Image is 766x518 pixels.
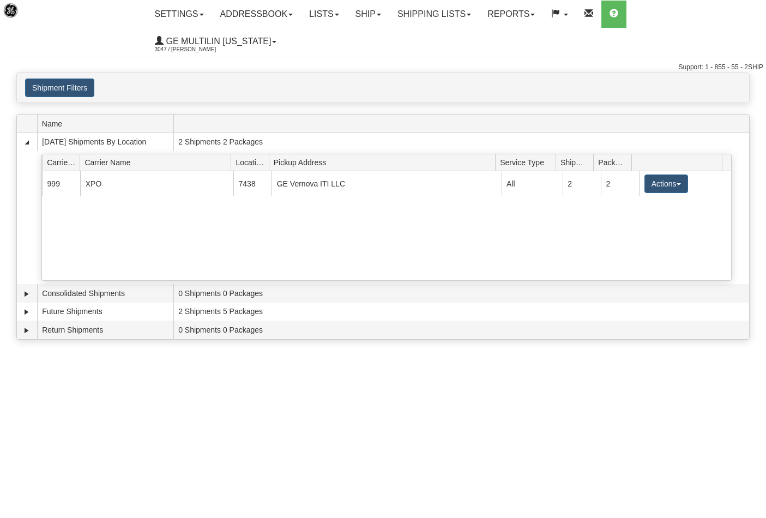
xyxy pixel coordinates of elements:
[21,306,32,317] a: Expand
[155,44,237,55] span: 3047 / [PERSON_NAME]
[274,154,496,171] span: Pickup Address
[601,171,639,196] td: 2
[502,171,563,196] td: All
[37,284,173,303] td: Consolidated Shipments
[301,1,347,28] a: Lists
[236,154,269,171] span: Location Id
[272,171,501,196] td: GE Vernova ITI LLC
[173,321,749,339] td: 0 Shipments 0 Packages
[598,154,631,171] span: Packages
[233,171,272,196] td: 7438
[347,1,389,28] a: Ship
[42,171,80,196] td: 999
[42,115,173,132] span: Name
[37,132,173,151] td: [DATE] Shipments By Location
[85,154,231,171] span: Carrier Name
[173,284,749,303] td: 0 Shipments 0 Packages
[21,288,32,299] a: Expand
[644,174,688,193] button: Actions
[147,1,212,28] a: Settings
[21,325,32,336] a: Expand
[47,154,80,171] span: Carrier Id
[563,171,601,196] td: 2
[164,37,272,46] span: GE Multilin [US_STATE]
[212,1,301,28] a: Addressbook
[560,154,594,171] span: Shipments
[80,171,233,196] td: XPO
[3,63,763,72] div: Support: 1 - 855 - 55 - 2SHIP
[500,154,556,171] span: Service Type
[741,203,765,315] iframe: chat widget
[173,303,749,321] td: 2 Shipments 5 Packages
[37,321,173,339] td: Return Shipments
[37,303,173,321] td: Future Shipments
[389,1,479,28] a: Shipping lists
[25,79,94,97] button: Shipment Filters
[21,137,32,148] a: Collapse
[479,1,543,28] a: Reports
[147,28,285,55] a: GE Multilin [US_STATE] 3047 / [PERSON_NAME]
[173,132,749,151] td: 2 Shipments 2 Packages
[3,3,58,31] img: logo3047.jpg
